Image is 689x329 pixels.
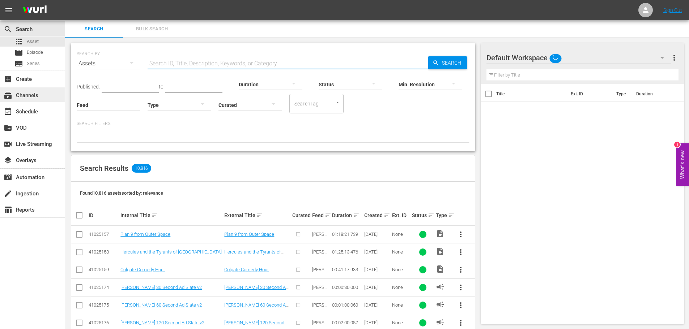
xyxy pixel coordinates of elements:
[670,53,679,62] span: more_vert
[4,124,12,132] span: VOD
[332,211,362,220] div: Duration
[27,60,40,67] span: Series
[663,7,682,13] a: Sign Out
[486,48,671,68] div: Default Workspace
[224,211,290,220] div: External Title
[120,320,204,325] a: [PERSON_NAME] 120 Second Ad Slate v2
[436,282,445,291] span: AD
[392,302,410,308] div: None
[439,56,467,69] span: Search
[452,226,469,243] button: more_vert
[632,84,675,104] th: Duration
[456,248,465,256] span: more_vert
[120,267,165,272] a: Colgate Comedy Hour
[77,121,469,127] p: Search Filters:
[4,107,12,116] span: Schedule
[456,230,465,239] span: more_vert
[4,91,12,100] span: Channels
[612,84,632,104] th: Type
[332,231,362,237] div: 01:18:21.739
[332,249,362,255] div: 01:25:13.476
[4,25,12,34] span: Search
[456,319,465,327] span: more_vert
[312,267,328,294] span: [PERSON_NAME] AMC Demo v2
[436,265,445,273] span: Video
[392,231,410,237] div: None
[392,267,410,272] div: None
[4,140,12,148] span: Live Streaming
[456,283,465,292] span: more_vert
[224,285,289,295] a: [PERSON_NAME] 30 Second Ad Slate v2
[14,59,23,68] span: subtitles
[224,267,269,272] a: Colgate Comedy Hour
[4,6,13,14] span: menu
[4,156,12,165] span: Overlays
[89,302,118,308] div: 41025175
[566,84,612,104] th: Ext. ID
[436,211,450,220] div: Type
[334,99,341,106] button: Open
[353,212,360,218] span: sort
[448,212,455,218] span: sort
[392,320,410,325] div: None
[4,173,12,182] span: Automation
[670,49,679,66] button: more_vert
[452,296,469,314] button: more_vert
[120,285,202,290] a: [PERSON_NAME] 30 Second Ad Slate v2
[152,212,158,218] span: sort
[452,243,469,261] button: more_vert
[14,37,23,46] span: Asset
[436,247,445,256] span: Video
[69,25,119,33] span: Search
[332,320,362,325] div: 00:02:00.087
[392,285,410,290] div: None
[674,142,680,147] div: 1
[159,84,163,90] span: to
[364,302,390,308] div: [DATE]
[392,212,410,218] div: Ext. ID
[412,211,434,220] div: Status
[364,249,390,255] div: [DATE]
[436,318,445,326] span: AD
[27,49,43,56] span: Episode
[256,212,263,218] span: sort
[456,301,465,309] span: more_vert
[392,249,410,255] div: None
[384,212,390,218] span: sort
[89,249,118,255] div: 41025158
[496,84,566,104] th: Title
[312,285,328,312] span: [PERSON_NAME] AMC Demo v2
[452,279,469,296] button: more_vert
[4,189,12,198] span: Ingestion
[224,231,274,237] a: Plan 9 from Outer Space
[89,231,118,237] div: 41025157
[364,285,390,290] div: [DATE]
[4,75,12,83] span: Create
[4,205,12,214] span: Reports
[17,2,52,19] img: ans4CAIJ8jUAAAAAAAAAAAAAAAAAAAAAAAAgQb4GAAAAAAAAAAAAAAAAAAAAAAAAJMjXAAAAAAAAAAAAAAAAAAAAAAAAgAT5G...
[312,211,330,220] div: Feed
[77,53,140,74] div: Assets
[332,302,362,308] div: 00:01:00.060
[364,211,390,220] div: Created
[89,320,118,325] div: 41025176
[676,143,689,186] button: Open Feedback Widget
[89,285,118,290] div: 41025174
[456,265,465,274] span: more_vert
[332,285,362,290] div: 00:00:30.000
[436,300,445,309] span: AD
[89,212,118,218] div: ID
[120,249,222,255] a: Hercules and the Tyrants of [GEOGRAPHIC_DATA]
[364,231,390,237] div: [DATE]
[80,164,128,173] span: Search Results
[428,56,467,69] button: Search
[428,212,434,218] span: sort
[80,190,163,196] span: Found 10,816 assets sorted by: relevance
[332,267,362,272] div: 00:41:17.933
[364,320,390,325] div: [DATE]
[312,231,328,259] span: [PERSON_NAME] AMC Demo v2
[436,229,445,238] span: Video
[452,261,469,278] button: more_vert
[77,84,100,90] span: Published:
[127,25,176,33] span: Bulk Search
